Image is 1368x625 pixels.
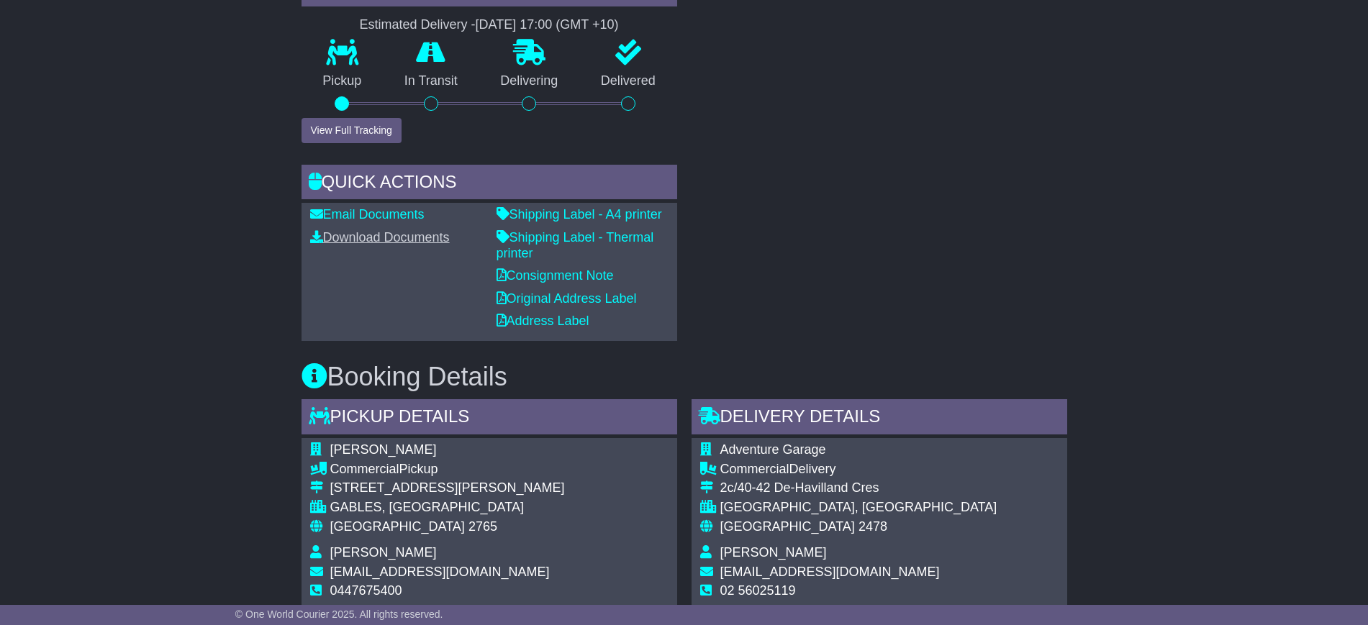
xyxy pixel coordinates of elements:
[383,73,479,89] p: In Transit
[497,291,637,306] a: Original Address Label
[479,73,580,89] p: Delivering
[302,165,677,204] div: Quick Actions
[310,230,450,245] a: Download Documents
[859,519,887,534] span: 2478
[720,519,855,534] span: [GEOGRAPHIC_DATA]
[468,519,497,534] span: 2765
[476,17,619,33] div: [DATE] 17:00 (GMT +10)
[302,118,402,143] button: View Full Tracking
[720,480,1059,496] div: 2c/40-42 De-Havilland Cres
[330,500,669,516] div: GABLES, [GEOGRAPHIC_DATA]
[720,442,826,457] span: Adventure Garage
[310,207,425,222] a: Email Documents
[497,207,662,222] a: Shipping Label - A4 printer
[720,500,1059,516] div: [GEOGRAPHIC_DATA], [GEOGRAPHIC_DATA]
[330,545,437,560] span: [PERSON_NAME]
[235,608,443,620] span: © One World Courier 2025. All rights reserved.
[330,462,399,476] span: Commercial
[720,583,796,598] span: 02 56025119
[720,565,940,579] span: [EMAIL_ADDRESS][DOMAIN_NAME]
[330,462,669,478] div: Pickup
[497,314,589,328] a: Address Label
[497,230,654,260] a: Shipping Label - Thermal printer
[692,399,1067,438] div: Delivery Details
[330,442,437,457] span: [PERSON_NAME]
[302,362,1067,391] h3: Booking Details
[579,73,677,89] p: Delivered
[720,545,827,560] span: [PERSON_NAME]
[720,462,1059,478] div: Delivery
[302,399,677,438] div: Pickup Details
[330,565,550,579] span: [EMAIL_ADDRESS][DOMAIN_NAME]
[330,519,465,534] span: [GEOGRAPHIC_DATA]
[497,268,614,283] a: Consignment Note
[302,17,677,33] div: Estimated Delivery -
[330,480,669,496] div: [STREET_ADDRESS][PERSON_NAME]
[720,462,789,476] span: Commercial
[330,583,402,598] span: 0447675400
[302,73,384,89] p: Pickup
